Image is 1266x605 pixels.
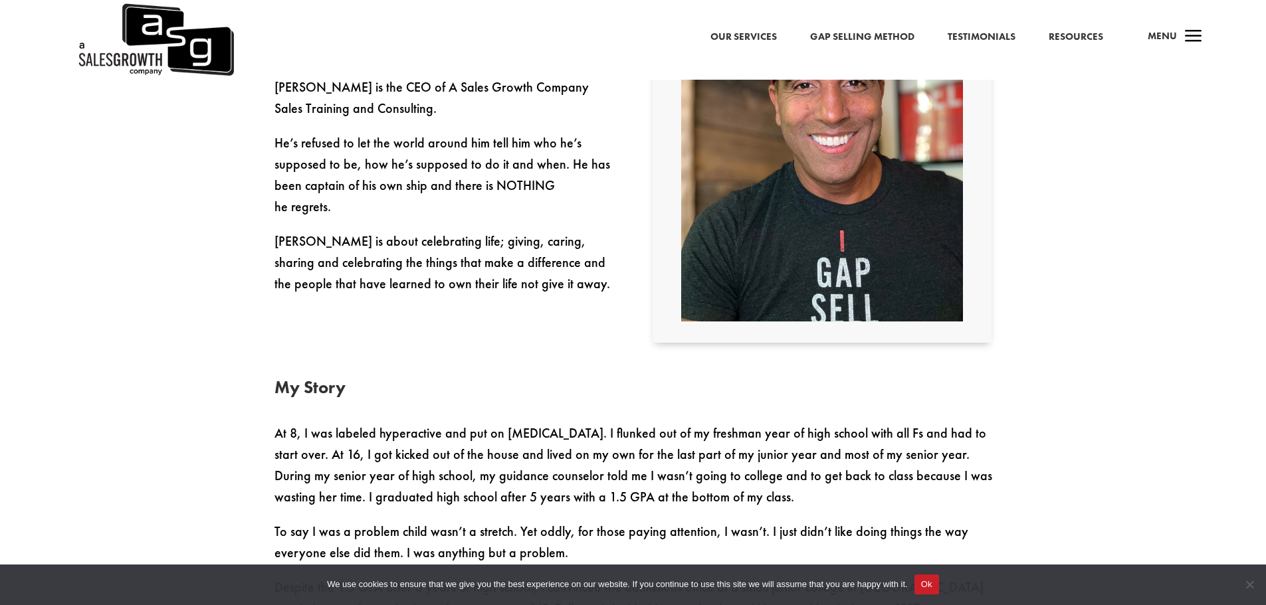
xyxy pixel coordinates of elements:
[1243,578,1256,591] span: No
[948,29,1015,46] a: Testimonials
[914,574,939,594] button: Ok
[274,422,992,521] p: At 8, I was labeled hyperactive and put on [MEDICAL_DATA]. I flunked out of my freshman year of h...
[710,29,777,46] a: Our Services
[1148,29,1177,43] span: Menu
[274,132,613,230] p: He’s refused to let the world around him tell him who he’s supposed to be, how he’s supposed to d...
[1049,29,1103,46] a: Resources
[327,578,907,591] span: We use cookies to ensure that we give you the best experience on our website. If you continue to ...
[274,521,992,576] p: To say I was a problem child wasn’t a stretch. Yet oddly, for those paying attention, I wasn’t. I...
[1180,24,1207,50] span: a
[274,76,613,132] p: [PERSON_NAME] is the CEO of A Sales Growth Company Sales Training and Consulting.
[274,379,992,402] h2: My Story
[810,29,914,46] a: Gap Selling Method
[274,230,613,294] p: [PERSON_NAME] is about celebrating life; giving, caring, sharing and celebrating the things that ...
